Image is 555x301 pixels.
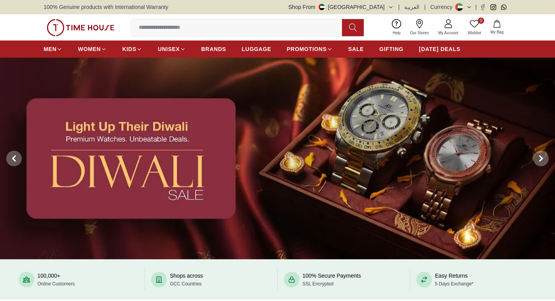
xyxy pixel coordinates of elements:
[287,45,327,53] span: PROMOTIONS
[501,4,507,10] a: Whatsapp
[490,4,496,10] a: Instagram
[405,18,433,37] a: Our Stores
[419,45,460,53] span: [DATE] DEALS
[122,42,142,56] a: KIDS
[44,3,168,11] span: 100% Genuine products with International Warranty
[407,30,432,36] span: Our Stores
[170,272,203,287] div: Shops across
[475,3,477,11] span: |
[419,42,460,56] a: [DATE] DEALS
[319,4,325,10] img: United Arab Emirates
[242,42,271,56] a: LUGGAGE
[379,42,403,56] a: GIFTING
[201,45,226,53] span: BRANDS
[44,42,62,56] a: MEN
[487,29,507,35] span: My Bag
[465,30,484,36] span: Wishlist
[37,272,75,287] div: 100,000+
[389,30,404,36] span: Help
[388,18,405,37] a: Help
[201,42,226,56] a: BRANDS
[303,281,334,287] span: SSL Encrypted
[398,3,400,11] span: |
[37,281,75,287] span: Online Customers
[303,272,361,287] div: 100% Secure Payments
[78,42,107,56] a: WOMEN
[424,3,426,11] span: |
[348,45,364,53] span: SALE
[122,45,136,53] span: KIDS
[242,45,271,53] span: LUGGAGE
[158,45,180,53] span: UNISEX
[478,18,484,24] span: 0
[435,281,474,287] span: 5 Days Exchange*
[170,281,201,287] span: GCC Countries
[404,3,419,11] button: العربية
[379,45,403,53] span: GIFTING
[158,42,185,56] a: UNISEX
[430,3,456,11] div: Currency
[44,45,56,53] span: MEN
[435,272,474,287] div: Easy Returns
[480,4,486,10] a: Facebook
[289,3,394,11] button: Shop From[GEOGRAPHIC_DATA]
[47,19,115,36] img: ...
[348,42,364,56] a: SALE
[435,30,462,36] span: My Account
[78,45,101,53] span: WOMEN
[287,42,333,56] a: PROMOTIONS
[486,18,508,37] button: My Bag
[463,18,486,37] a: 0Wishlist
